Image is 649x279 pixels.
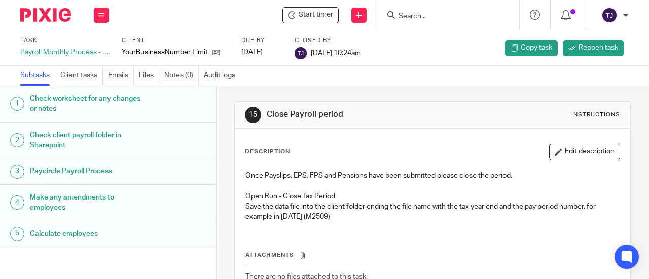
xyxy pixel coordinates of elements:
label: Closed by [295,36,361,45]
h1: Paycircle Payroll Process [30,164,147,179]
a: Client tasks [60,66,103,86]
a: Files [139,66,159,86]
label: Client [122,36,229,45]
a: Audit logs [204,66,240,86]
h1: Check worksheet for any changes or notes [30,91,147,117]
div: Payroll Monthly Process - Paycircle [20,47,109,57]
p: Save the data file into the client folder ending the file name with the tax year end and the pay ... [245,202,620,222]
p: YourBusinessNumber Limited [122,47,207,57]
a: Copy task [505,40,558,56]
div: 3 [10,165,24,179]
div: 4 [10,195,24,210]
input: Search [398,12,489,21]
img: svg%3E [601,7,618,23]
div: [DATE] [241,47,282,57]
label: Due by [241,36,282,45]
h1: Make any amendments to employees [30,190,147,216]
span: Start timer [299,10,333,20]
a: Emails [108,66,134,86]
div: Instructions [571,111,620,119]
a: Notes (0) [164,66,199,86]
a: Reopen task [563,40,624,56]
div: 15 [245,107,261,123]
div: 5 [10,227,24,241]
span: [DATE] 10:24am [311,50,361,57]
label: Task [20,36,109,45]
img: Pixie [20,8,71,22]
p: Open Run - Close Tax Period [245,191,620,202]
span: Copy task [521,43,552,53]
div: 1 [10,97,24,111]
h1: Check client payroll folder in Sharepoint [30,128,147,153]
button: Edit description [549,144,620,160]
span: Attachments [245,252,294,258]
h1: Calculate employees [30,226,147,242]
a: Subtasks [20,66,55,86]
h1: Close Payroll period [267,109,454,120]
div: YourBusinessNumber Limited - Payroll Monthly Process - Paycircle [282,7,339,23]
img: svg%3E [295,47,307,59]
span: Reopen task [579,43,618,53]
p: Once Payslips, EPS, FPS and Pensions have been submitted please close the period. [245,171,620,181]
p: Description [245,148,290,156]
div: 2 [10,133,24,147]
